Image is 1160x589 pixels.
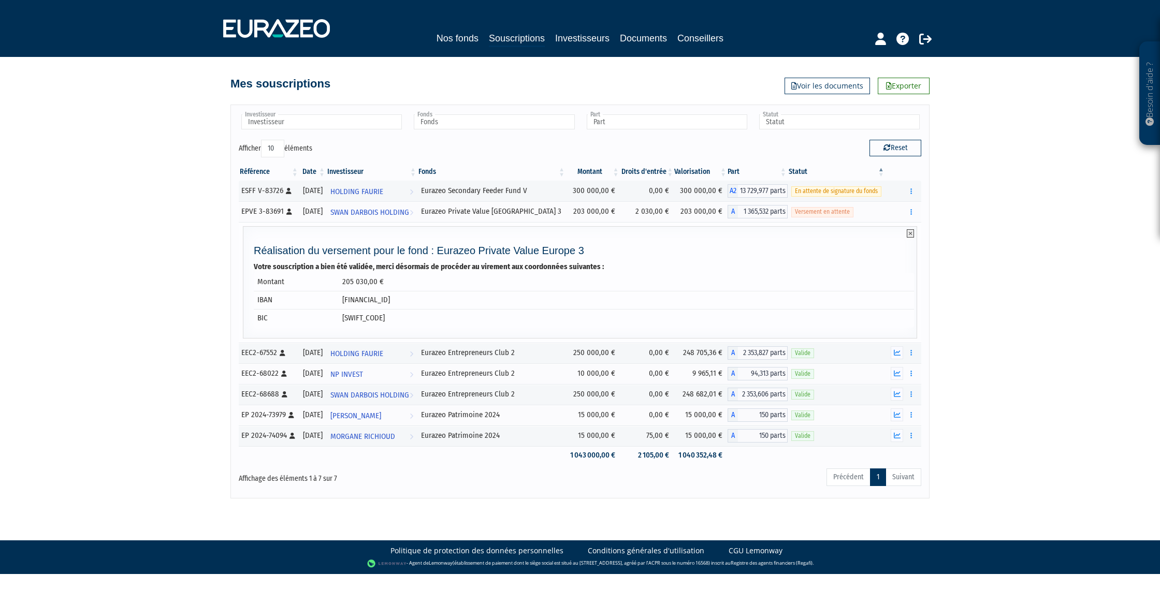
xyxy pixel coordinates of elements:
td: 300 000,00 € [566,181,620,201]
div: [DATE] [303,185,323,196]
span: A [728,346,738,360]
div: [DATE] [303,389,323,400]
td: 0,00 € [620,384,675,405]
td: 9 965,11 € [674,363,728,384]
i: [Français] Personne physique [280,350,285,356]
td: 10 000,00 € [566,363,620,384]
span: Valide [791,410,814,420]
th: Statut : activer pour trier la colonne par ordre d&eacute;croissant [788,163,886,181]
i: Voir l'investisseur [410,182,413,201]
a: 1 [870,468,886,486]
a: Voir les documents [785,78,870,94]
td: 1 040 352,48 € [674,446,728,464]
th: Fonds: activer pour trier la colonne par ordre croissant [417,163,566,181]
label: Afficher éléments [239,140,312,157]
div: EP 2024-73979 [241,409,296,420]
a: [PERSON_NAME] [326,405,417,425]
span: 150 parts [738,408,788,422]
a: Politique de protection des données personnelles [390,546,563,556]
i: Voir l'investisseur [410,365,413,384]
a: Conditions générales d'utilisation [588,546,704,556]
th: Part: activer pour trier la colonne par ordre croissant [728,163,788,181]
div: Eurazeo Secondary Feeder Fund V [421,185,562,196]
div: - Agent de (établissement de paiement dont le siège social est situé au [STREET_ADDRESS], agréé p... [10,558,1150,569]
span: A [728,367,738,380]
a: Souscriptions [489,31,545,47]
p: Besoin d'aide ? [1144,47,1156,140]
td: IBAN [254,291,339,309]
td: 0,00 € [620,405,675,425]
th: Date: activer pour trier la colonne par ordre croissant [299,163,326,181]
span: A [728,429,738,443]
span: Valide [791,369,814,379]
div: Eurazeo Patrimoine 2024 [421,409,562,420]
div: A - Eurazeo Patrimoine 2024 [728,429,788,443]
span: SWAN DARBOIS HOLDING [330,386,409,405]
td: 0,00 € [620,363,675,384]
td: BIC [254,309,339,327]
td: 2 030,00 € [620,201,675,222]
span: SWAN DARBOIS HOLDING [330,203,409,222]
td: [SWIFT_CODE] [339,309,914,327]
a: Lemonway [429,560,453,567]
span: MORGANE RICHIOUD [330,427,395,446]
a: CGU Lemonway [729,546,782,556]
a: Conseillers [677,31,723,46]
th: Montant: activer pour trier la colonne par ordre croissant [566,163,620,181]
td: 250 000,00 € [566,343,620,363]
span: HOLDING FAURIE [330,344,383,363]
td: 15 000,00 € [674,405,728,425]
td: Montant [254,273,339,291]
i: Voir l'investisseur [410,427,413,446]
img: logo-lemonway.png [367,558,407,569]
span: 94,313 parts [738,367,788,380]
div: A - Eurazeo Entrepreneurs Club 2 [728,388,788,401]
a: Documents [620,31,667,46]
td: [FINANCIAL_ID] [339,291,914,309]
span: 1 365,532 parts [738,205,788,218]
div: EPVE 3-83691 [241,206,296,217]
a: MORGANE RICHIOUD [326,425,417,446]
select: Afficheréléments [261,140,284,157]
a: Nos fonds [437,31,479,46]
div: [DATE] [303,368,323,379]
span: HOLDING FAURIE [330,182,383,201]
span: 2 353,606 parts [738,388,788,401]
div: Affichage des éléments 1 à 7 sur 7 [239,467,514,484]
a: HOLDING FAURIE [326,343,417,363]
div: EP 2024-74094 [241,430,296,441]
a: SWAN DARBOIS HOLDING [326,384,417,405]
a: HOLDING FAURIE [326,181,417,201]
span: 2 353,827 parts [738,346,788,360]
span: NP INVEST [330,365,363,384]
div: EEC2-68688 [241,389,296,400]
div: ESFF V-83726 [241,185,296,196]
span: A2 [728,184,738,198]
th: Valorisation: activer pour trier la colonne par ordre croissant [674,163,728,181]
td: 15 000,00 € [566,425,620,446]
a: SWAN DARBOIS HOLDING [326,201,417,222]
span: Valide [791,431,814,441]
span: 13 729,977 parts [738,184,788,198]
td: 0,00 € [620,181,675,201]
div: Eurazeo Entrepreneurs Club 2 [421,347,562,358]
div: Eurazeo Private Value [GEOGRAPHIC_DATA] 3 [421,206,562,217]
i: [Français] Personne physique [289,433,295,439]
i: Voir l'investisseur [410,203,413,222]
td: 203 000,00 € [566,201,620,222]
td: 15 000,00 € [566,405,620,425]
div: A - Eurazeo Patrimoine 2024 [728,408,788,422]
td: 203 000,00 € [674,201,728,222]
a: Registre des agents financiers (Regafi) [731,560,813,567]
div: EEC2-68022 [241,368,296,379]
a: Exporter [878,78,930,94]
th: Droits d'entrée: activer pour trier la colonne par ordre croissant [620,163,675,181]
h4: Mes souscriptions [230,78,330,90]
h4: Réalisation du versement pour le fond : Eurazeo Private Value Europe 3 [254,245,914,256]
div: [DATE] [303,409,323,420]
i: [Français] Personne physique [282,391,287,397]
span: En attente de signature du fonds [791,186,881,196]
i: [Français] Personne physique [286,188,292,194]
i: Voir l'investisseur [410,386,413,405]
div: [DATE] [303,206,323,217]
